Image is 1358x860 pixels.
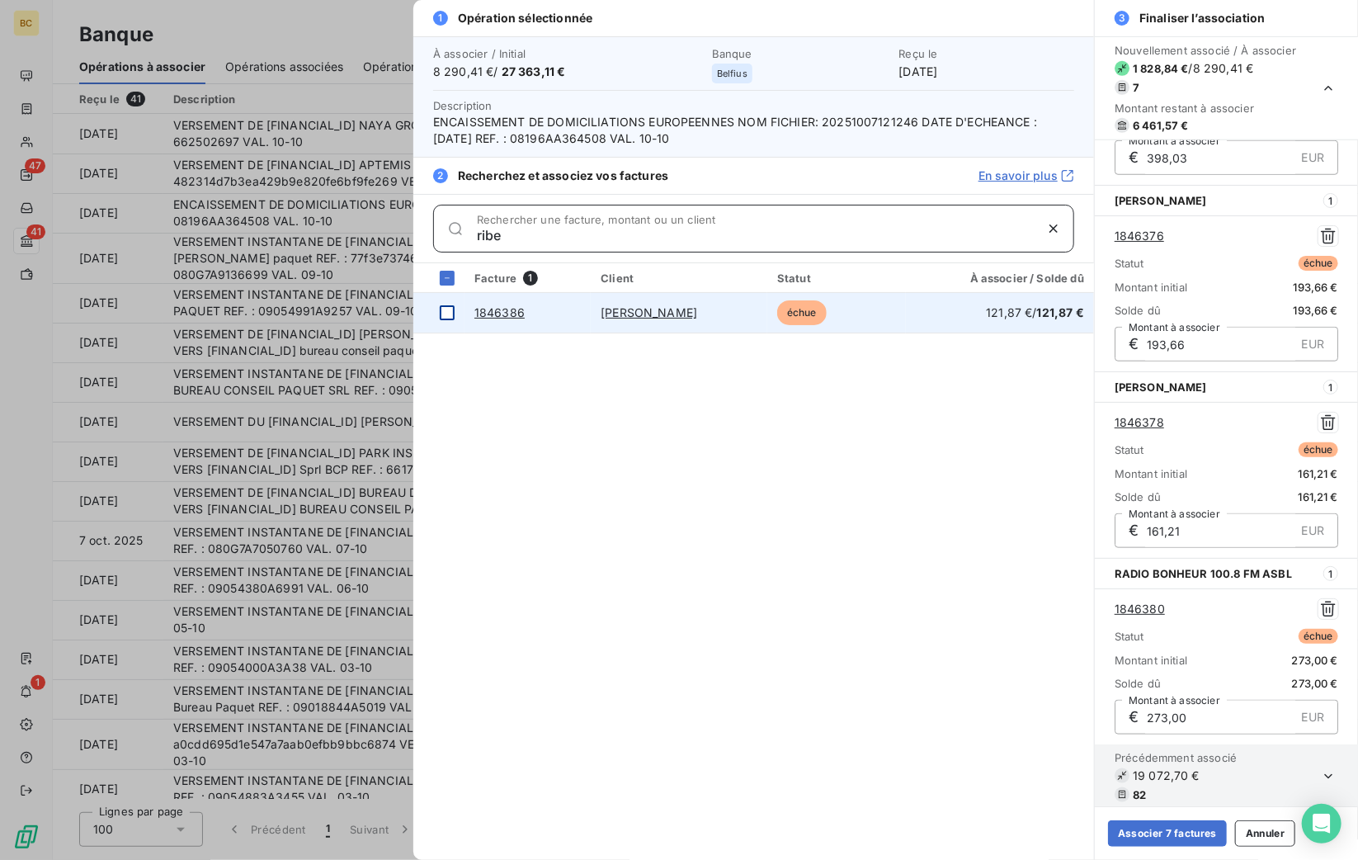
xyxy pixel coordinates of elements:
[717,69,747,78] span: Belfius
[1115,228,1164,244] a: 1846376
[474,271,581,286] div: Facture
[1115,654,1187,667] span: Montant initial
[1115,11,1129,26] span: 3
[458,168,668,184] span: Recherchez et associez vos factures
[1115,490,1161,503] span: Solde dû
[1108,820,1227,847] button: Associer 7 factures
[1037,305,1084,319] span: 121,87 €
[433,11,448,26] span: 1
[1323,566,1338,581] span: 1
[1115,380,1207,394] span: [PERSON_NAME]
[433,64,702,80] span: 8 290,41 € /
[1294,281,1338,294] span: 193,66 €
[1115,257,1144,270] span: Statut
[477,227,1034,243] input: placeholder
[1299,467,1338,480] span: 161,21 €
[1115,281,1187,294] span: Montant initial
[1323,193,1338,208] span: 1
[1302,804,1341,843] div: Open Intercom Messenger
[1299,490,1338,503] span: 161,21 €
[1292,677,1338,690] span: 273,00 €
[1115,414,1164,431] a: 1846378
[1115,102,1296,115] span: Montant restant à associer
[1115,304,1161,317] span: Solde dû
[1323,380,1338,395] span: 1
[601,305,697,319] a: [PERSON_NAME]
[1115,44,1296,57] span: Nouvellement associé / À associer
[1299,256,1338,271] span: échue
[1235,820,1295,847] button: Annuler
[916,272,1084,285] div: À associer / Solde dû
[502,64,566,78] span: 27 363,11 €
[1133,788,1146,801] span: 82
[712,47,889,60] span: Banque
[523,271,538,286] span: 1
[1115,630,1144,643] span: Statut
[1115,601,1165,617] a: 1846380
[777,272,896,285] div: Statut
[1115,751,1237,764] span: Précédemment associé
[1189,60,1254,77] span: / 8 290,41 €
[777,300,827,325] span: échue
[1115,677,1161,690] span: Solde dû
[898,47,1074,80] div: [DATE]
[433,168,448,183] span: 2
[1133,119,1189,132] span: 6 461,57 €
[1292,654,1338,667] span: 273,00 €
[1294,304,1338,317] span: 193,66 €
[601,272,757,285] div: Client
[433,114,1074,147] span: ENCAISSEMENT DE DOMICILIATIONS EUROPEENNES NOM FICHIER: 20251007121246 DATE D'ECHEANCE : [DATE] R...
[458,10,592,26] span: Opération sélectionnée
[986,305,1084,319] span: 121,87 € /
[1115,443,1144,456] span: Statut
[474,305,525,319] a: 1846386
[1115,194,1207,207] span: [PERSON_NAME]
[1115,768,1237,784] span: 19 072,70 €
[1133,81,1139,94] span: 7
[433,47,702,60] span: À associer / Initial
[898,47,1074,60] span: Reçu le
[1133,62,1189,75] span: 1 828,84 €
[1115,567,1292,580] span: RADIO BONHEUR 100.8 FM ASBL
[1139,10,1265,26] span: Finaliser l’association
[1115,467,1187,480] span: Montant initial
[1299,442,1338,457] span: échue
[978,168,1074,184] a: En savoir plus
[1299,629,1338,644] span: échue
[433,99,493,112] span: Description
